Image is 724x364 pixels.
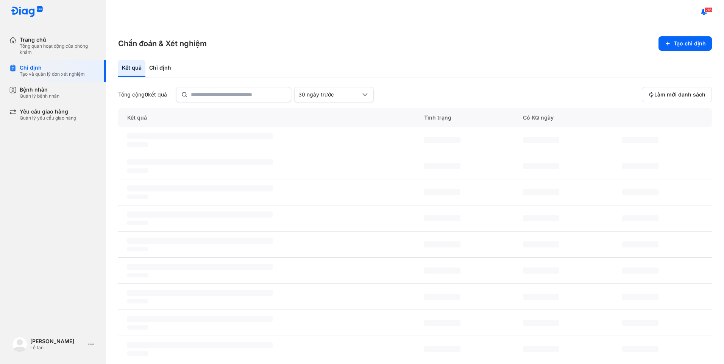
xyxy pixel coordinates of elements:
div: Chỉ định [145,60,175,77]
span: ‌ [127,316,273,322]
span: ‌ [127,221,148,225]
img: logo [12,337,27,352]
span: ‌ [622,346,658,352]
span: ‌ [127,142,148,147]
span: ‌ [127,247,148,251]
span: ‌ [622,189,658,195]
div: Quản lý yêu cầu giao hàng [20,115,76,121]
div: Yêu cầu giao hàng [20,108,76,115]
div: Lễ tân [30,345,85,351]
span: ‌ [523,137,559,143]
div: 30 ngày trước [298,91,360,98]
span: ‌ [127,159,273,165]
span: ‌ [523,268,559,274]
span: ‌ [424,137,460,143]
span: ‌ [424,346,460,352]
div: Trang chủ [20,36,97,43]
span: ‌ [523,346,559,352]
img: logo [11,6,43,18]
span: ‌ [424,241,460,247]
span: ‌ [622,294,658,300]
span: ‌ [523,294,559,300]
div: Kết quả [118,60,145,77]
div: [PERSON_NAME] [30,338,85,345]
span: ‌ [127,273,148,277]
span: ‌ [523,189,559,195]
span: ‌ [622,268,658,274]
span: ‌ [523,163,559,169]
span: ‌ [523,241,559,247]
span: ‌ [424,294,460,300]
span: 216 [704,7,713,12]
div: Kết quả [118,108,415,127]
span: ‌ [127,194,148,199]
span: ‌ [523,215,559,221]
span: ‌ [424,163,460,169]
div: Tổng cộng kết quả [118,91,167,98]
div: Tổng quan hoạt động của phòng khám [20,43,97,55]
span: ‌ [127,133,273,139]
span: ‌ [127,299,148,303]
span: ‌ [127,168,148,173]
span: ‌ [127,185,273,191]
span: ‌ [622,137,658,143]
span: ‌ [127,264,273,270]
span: ‌ [622,215,658,221]
span: ‌ [127,290,273,296]
button: Làm mới danh sách [642,87,712,102]
span: ‌ [127,342,273,348]
span: ‌ [127,238,273,244]
span: 0 [145,91,148,98]
button: Tạo chỉ định [658,36,712,51]
span: ‌ [424,320,460,326]
span: ‌ [424,189,460,195]
span: ‌ [127,351,148,356]
span: ‌ [622,241,658,247]
div: Tình trạng [415,108,514,127]
span: ‌ [622,320,658,326]
span: ‌ [424,268,460,274]
div: Quản lý bệnh nhân [20,93,59,99]
span: ‌ [127,212,273,218]
div: Có KQ ngày [514,108,613,127]
span: ‌ [523,320,559,326]
span: ‌ [127,325,148,330]
span: Làm mới danh sách [654,91,705,98]
h3: Chẩn đoán & Xét nghiệm [118,38,207,49]
span: ‌ [424,215,460,221]
div: Bệnh nhân [20,86,59,93]
span: ‌ [622,163,658,169]
div: Chỉ định [20,64,85,71]
div: Tạo và quản lý đơn xét nghiệm [20,71,85,77]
